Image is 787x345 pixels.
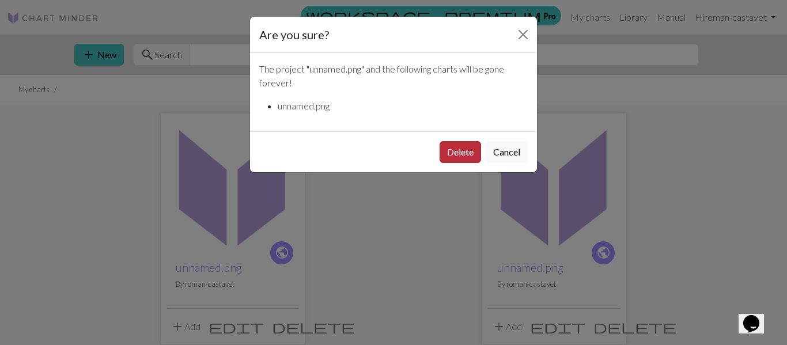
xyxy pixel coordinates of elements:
p: The project " unnamed.png " and the following charts will be gone forever! [259,62,528,90]
iframe: chat widget [739,299,775,333]
button: Delete [440,141,481,163]
button: Cancel [486,141,528,163]
h5: Are you sure? [259,26,329,43]
button: Close [514,25,532,44]
li: unnamed.png [278,99,528,113]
